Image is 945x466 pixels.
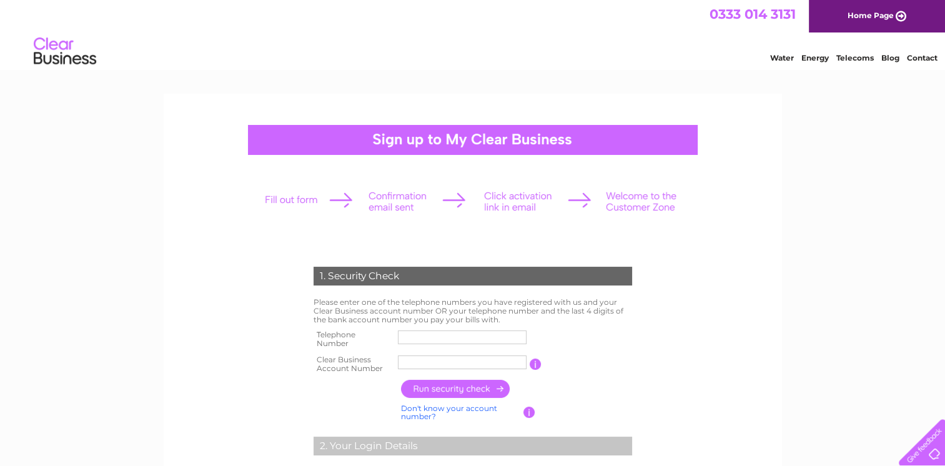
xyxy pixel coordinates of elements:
[310,352,395,377] th: Clear Business Account Number
[836,53,874,62] a: Telecoms
[401,404,497,422] a: Don't know your account number?
[530,359,542,370] input: Information
[801,53,829,62] a: Energy
[178,7,768,61] div: Clear Business is a trading name of Verastar Limited (registered in [GEOGRAPHIC_DATA] No. 3667643...
[314,267,632,285] div: 1. Security Check
[314,437,632,455] div: 2. Your Login Details
[310,327,395,352] th: Telephone Number
[881,53,899,62] a: Blog
[907,53,938,62] a: Contact
[523,407,535,418] input: Information
[33,32,97,71] img: logo.png
[770,53,794,62] a: Water
[710,6,796,22] a: 0333 014 3131
[310,295,635,327] td: Please enter one of the telephone numbers you have registered with us and your Clear Business acc...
